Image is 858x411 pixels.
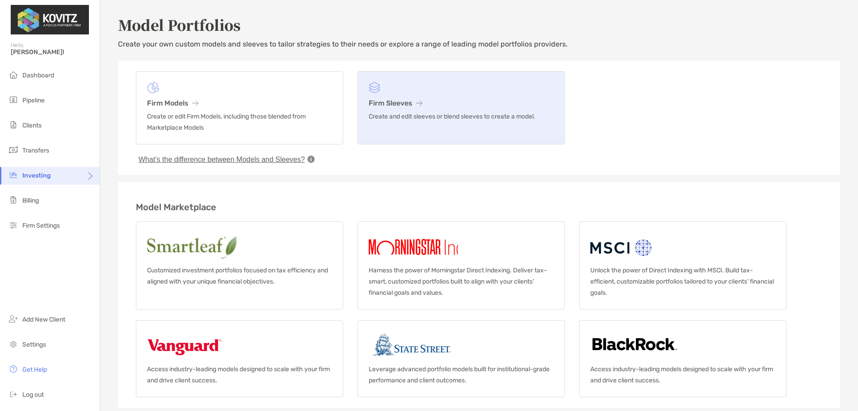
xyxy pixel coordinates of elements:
img: clients icon [8,119,19,130]
img: transfers icon [8,144,19,155]
h3: Model Marketplace [136,202,822,212]
span: Log out [22,391,44,398]
a: VanguardAccess industry-leading models designed to scale with your firm and drive client success. [136,320,343,397]
span: Transfers [22,147,49,154]
p: Create and edit sleeves or blend sleeves to create a model. [369,111,554,122]
span: Firm Settings [22,222,60,229]
span: [PERSON_NAME]! [11,48,94,56]
p: Customized investment portfolios focused on tax efficiency and aligned with your unique financial... [147,265,332,287]
p: Create your own custom models and sleeves to tailor strategies to their needs or explore a range ... [118,38,840,50]
img: Blackrock [590,331,679,360]
p: Leverage advanced portfolio models built for institutional-grade performance and client outcomes. [369,364,554,386]
img: settings icon [8,339,19,349]
img: firm-settings icon [8,220,19,230]
h3: Firm Sleeves [369,99,554,107]
span: Add New Client [22,316,65,323]
img: Vanguard [147,331,222,360]
h2: Model Portfolios [118,14,840,35]
img: pipeline icon [8,94,19,105]
img: logout icon [8,389,19,399]
img: billing icon [8,195,19,205]
img: Zoe Logo [11,4,89,36]
p: Access industry-leading models designed to scale with your firm and drive client success. [590,364,775,386]
img: Smartleaf [147,233,311,261]
img: MSCI [590,233,653,261]
h3: Firm Models [147,99,332,107]
img: get-help icon [8,364,19,374]
span: Settings [22,341,46,348]
a: Firm SleevesCreate and edit sleeves or blend sleeves to create a model. [357,71,565,144]
span: Investing [22,172,51,179]
span: Clients [22,122,42,129]
p: Create or edit Firm Models, including those blended from Marketplace Models [147,111,332,133]
img: Morningstar [369,233,494,261]
span: Pipeline [22,97,45,104]
a: MSCIUnlock the power of Direct Indexing with MSCI. Build tax-efficient, customizable portfolios t... [579,221,786,309]
a: Firm ModelsCreate or edit Firm Models, including those blended from Marketplace Models [136,71,343,144]
img: add_new_client icon [8,314,19,324]
img: State street [369,331,454,360]
span: Billing [22,197,39,204]
span: Dashboard [22,72,54,79]
a: SmartleafCustomized investment portfolios focused on tax efficiency and aligned with your unique ... [136,221,343,309]
a: BlackrockAccess industry-leading models designed to scale with your firm and drive client success. [579,320,786,397]
a: State streetLeverage advanced portfolio models built for institutional-grade performance and clie... [357,320,565,397]
p: Harness the power of Morningstar Direct Indexing. Deliver tax-smart, customized portfolios built ... [369,265,554,298]
span: Get Help [22,366,47,373]
img: dashboard icon [8,69,19,80]
img: investing icon [8,169,19,180]
p: Access industry-leading models designed to scale with your firm and drive client success. [147,364,332,386]
p: Unlock the power of Direct Indexing with MSCI. Build tax-efficient, customizable portfolios tailo... [590,265,775,298]
button: What’s the difference between Models and Sleeves? [136,155,307,164]
a: MorningstarHarness the power of Morningstar Direct Indexing. Deliver tax-smart, customized portfo... [357,221,565,309]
